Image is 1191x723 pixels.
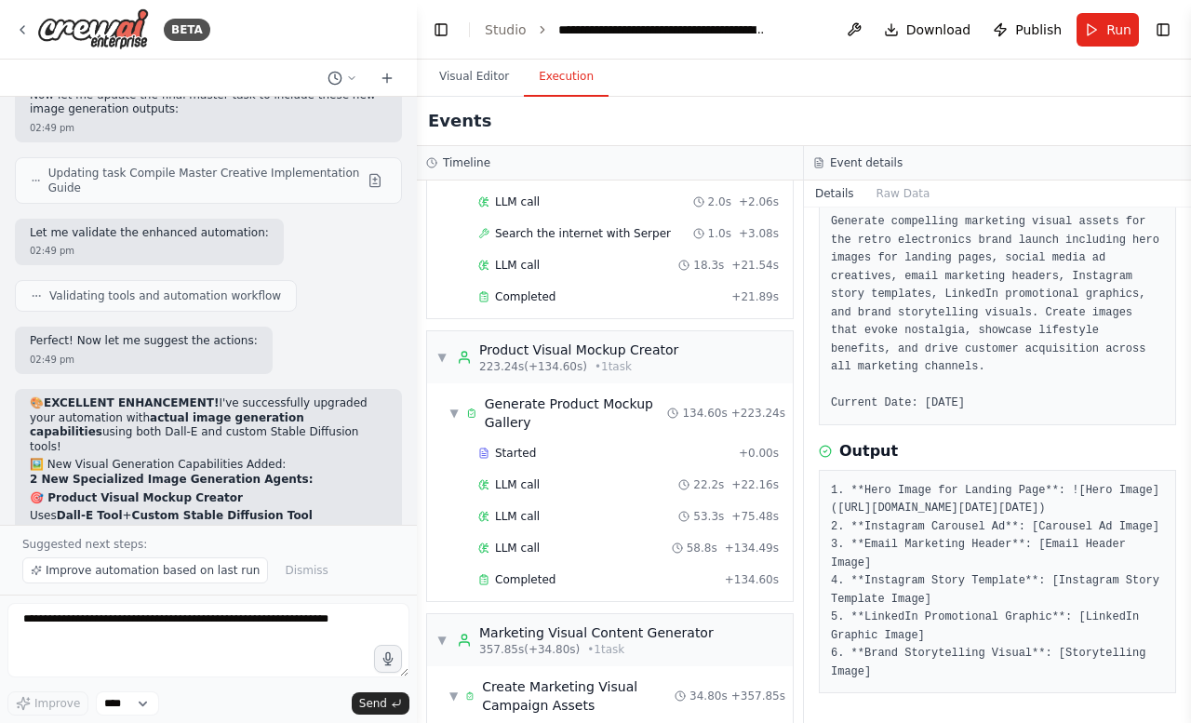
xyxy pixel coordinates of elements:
[839,440,898,462] h3: Output
[495,572,555,587] span: Completed
[449,406,459,421] span: ▼
[725,541,779,556] span: + 134.49s
[731,289,779,304] span: + 21.89s
[731,509,779,524] span: + 75.48s
[428,17,454,43] button: Hide left sidebar
[693,258,724,273] span: 18.3s
[30,411,304,439] strong: actual image generation capabilities
[739,446,779,461] span: + 0.00s
[285,563,328,578] span: Dismiss
[495,541,540,556] span: LLM call
[739,194,779,209] span: + 2.06s
[30,88,387,117] p: Now let me update the final master task to include these new image generation outputs:
[436,633,448,648] span: ▼
[689,689,728,703] span: 34.80s
[374,645,402,673] button: Click to speak your automation idea
[436,350,448,365] span: ▼
[22,557,268,583] button: Improve automation based on last run
[48,166,360,195] span: Updating task Compile Master Creative Implementation Guide
[30,226,269,241] p: Let me validate the enhanced automation:
[164,19,210,41] div: BETA
[30,491,243,504] strong: 🎯 Product Visual Mockup Creator
[30,353,258,367] div: 02:49 pm
[865,181,942,207] button: Raw Data
[30,121,387,135] div: 02:49 pm
[22,537,395,552] p: Suggested next steps:
[725,572,779,587] span: + 134.60s
[731,689,785,703] span: + 357.85s
[495,446,536,461] span: Started
[524,58,609,97] button: Execution
[830,155,903,170] h3: Event details
[731,477,779,492] span: + 22.16s
[1106,20,1131,39] span: Run
[132,509,313,522] strong: Custom Stable Diffusion Tool
[693,477,724,492] span: 22.2s
[687,541,717,556] span: 58.8s
[708,194,731,209] span: 2.0s
[57,509,123,522] strong: Dall-E Tool
[352,692,409,715] button: Send
[906,20,971,39] span: Download
[485,20,768,39] nav: breadcrumb
[877,13,979,47] button: Download
[30,458,387,473] h2: 🖼️ New Visual Generation Capabilities Added:
[1077,13,1139,47] button: Run
[479,623,714,642] div: Marketing Visual Content Generator
[449,689,458,703] span: ▼
[49,288,281,303] span: Validating tools and automation workflow
[30,524,387,553] li: Generates professional product mockups (boom boxes, camcorders, tape recorders)
[804,181,865,207] button: Details
[30,244,269,258] div: 02:49 pm
[693,509,724,524] span: 53.3s
[831,482,1164,682] pre: 1. **Hero Image for Landing Page**: ![Hero Image]([URL][DOMAIN_NAME][DATE][DATE]) 2. **Instagram ...
[30,396,387,454] p: 🎨 I've successfully upgraded your automation with using both Dall-E and custom Stable Diffusion t...
[595,359,632,374] span: • 1 task
[495,258,540,273] span: LLM call
[479,359,587,374] span: 223.24s (+134.60s)
[682,406,727,421] span: 134.60s
[428,108,491,134] h2: Events
[372,67,402,89] button: Start a new chat
[443,155,490,170] h3: Timeline
[1015,20,1062,39] span: Publish
[482,677,675,715] div: Create Marketing Visual Campaign Assets
[424,58,524,97] button: Visual Editor
[831,213,1164,413] pre: Generate compelling marketing visual assets for the retro electronics brand launch including hero...
[359,696,387,711] span: Send
[30,509,387,524] li: Uses +
[1150,17,1176,43] button: Show right sidebar
[320,67,365,89] button: Switch to previous chat
[495,477,540,492] span: LLM call
[739,226,779,241] span: + 3.08s
[30,334,258,349] p: Perfect! Now let me suggest the actions:
[731,258,779,273] span: + 21.54s
[985,13,1069,47] button: Publish
[37,8,149,50] img: Logo
[485,395,668,432] div: Generate Product Mockup Gallery
[708,226,731,241] span: 1.0s
[495,226,671,241] span: Search the internet with Serper
[495,289,555,304] span: Completed
[587,642,624,657] span: • 1 task
[485,22,527,37] a: Studio
[34,696,80,711] span: Improve
[46,563,260,578] span: Improve automation based on last run
[495,194,540,209] span: LLM call
[479,341,678,359] div: Product Visual Mockup Creator
[30,473,314,486] strong: 2 New Specialized Image Generation Agents:
[495,509,540,524] span: LLM call
[7,691,88,716] button: Improve
[479,642,580,657] span: 357.85s (+34.80s)
[275,557,337,583] button: Dismiss
[731,406,785,421] span: + 223.24s
[44,396,219,409] strong: EXCELLENT ENHANCEMENT!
